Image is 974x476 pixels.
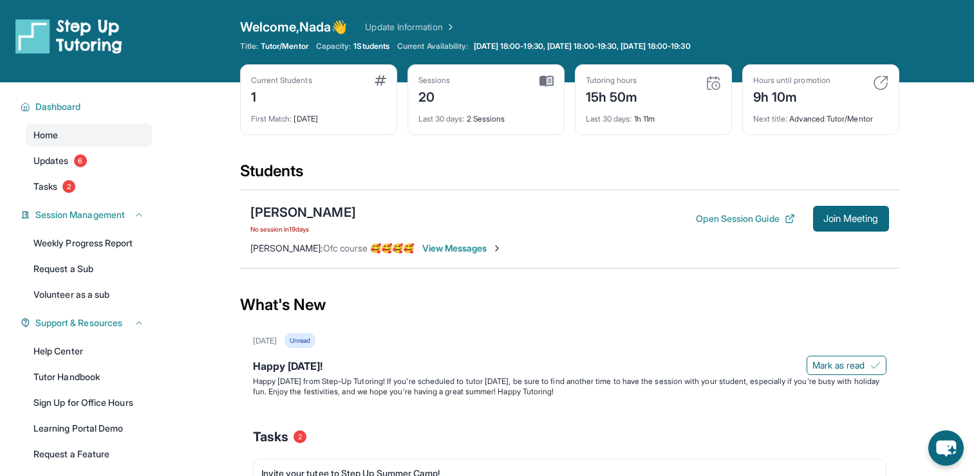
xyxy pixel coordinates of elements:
span: Tutor/Mentor [261,41,308,51]
span: Capacity: [316,41,351,51]
a: [DATE] 18:00-19:30, [DATE] 18:00-19:30, [DATE] 18:00-19:30 [471,41,693,51]
span: [PERSON_NAME] : [250,243,323,253]
a: Help Center [26,340,152,363]
span: No session in 19 days [250,224,356,234]
p: Happy [DATE] from Step-Up Tutoring! If you're scheduled to tutor [DATE], be sure to find another ... [253,376,886,397]
button: chat-button [928,430,964,466]
a: Request a Sub [26,257,152,280]
span: Current Availability: [397,41,468,51]
a: Weekly Progress Report [26,232,152,255]
div: [DATE] [253,336,277,346]
button: Mark as read [807,356,886,375]
div: Sessions [418,75,451,86]
div: Advanced Tutor/Mentor [753,106,888,124]
div: 2 Sessions [418,106,554,124]
div: 1h 11m [586,106,721,124]
div: 1 [251,86,312,106]
div: [DATE] [251,106,386,124]
a: Updates6 [26,149,152,172]
div: 15h 50m [586,86,638,106]
a: Tasks2 [26,175,152,198]
span: Tasks [253,428,288,446]
span: Home [33,129,58,142]
img: Mark as read [870,360,881,371]
div: Unread [285,333,315,348]
div: What's New [240,277,899,333]
a: Tutor Handbook [26,365,152,389]
button: Open Session Guide [696,212,794,225]
a: Volunteer as a sub [26,283,152,306]
a: Home [26,124,152,147]
a: Learning Portal Demo [26,417,152,440]
span: Join Meeting [823,215,879,223]
img: logo [15,18,122,54]
span: Updates [33,154,69,167]
span: Last 30 days : [586,114,632,124]
button: Dashboard [30,100,144,113]
img: card [539,75,554,87]
img: card [706,75,721,91]
div: 20 [418,86,451,106]
div: Current Students [251,75,312,86]
span: 2 [62,180,75,193]
span: 2 [294,430,306,443]
button: Support & Resources [30,316,144,329]
img: Chevron Right [443,21,456,33]
span: View Messages [422,242,503,255]
span: 6 [74,154,87,167]
a: Request a Feature [26,443,152,466]
span: Welcome, Nada 👋 [240,18,348,36]
span: Ofc course 🥰🥰🥰🥰 [323,243,415,253]
div: Happy [DATE]! [253,358,886,376]
span: Next title : [753,114,788,124]
button: Session Management [30,208,144,221]
span: First Match : [251,114,292,124]
span: [DATE] 18:00-19:30, [DATE] 18:00-19:30, [DATE] 18:00-19:30 [474,41,691,51]
span: Support & Resources [35,316,122,329]
span: Session Management [35,208,125,221]
button: Join Meeting [813,206,889,232]
div: Students [240,161,899,189]
img: Chevron-Right [492,243,502,253]
div: Hours until promotion [753,75,830,86]
div: 9h 10m [753,86,830,106]
a: Update Information [365,21,455,33]
span: Tasks [33,180,57,193]
img: card [375,75,386,86]
span: Dashboard [35,100,81,113]
span: Title: [240,41,258,51]
div: Tutoring hours [586,75,638,86]
span: 1 Students [353,41,389,51]
span: Mark as read [812,359,865,372]
a: Sign Up for Office Hours [26,391,152,414]
img: card [873,75,888,91]
span: Last 30 days : [418,114,465,124]
div: [PERSON_NAME] [250,203,356,221]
